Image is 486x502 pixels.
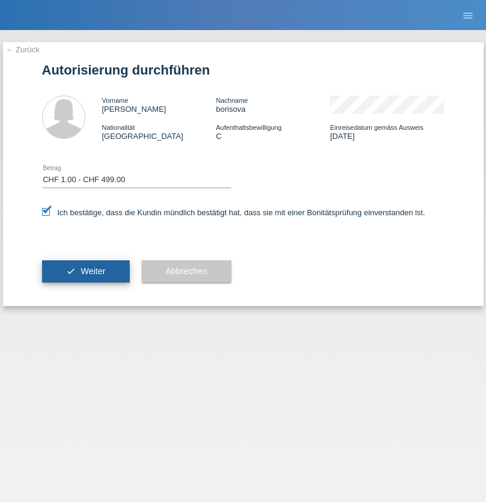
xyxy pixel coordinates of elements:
[166,266,207,276] span: Abbrechen
[216,124,281,131] span: Aufenthaltsbewilligung
[330,124,423,131] span: Einreisedatum gemäss Ausweis
[42,260,130,283] button: check Weiter
[102,124,135,131] span: Nationalität
[66,266,76,276] i: check
[42,208,425,217] label: Ich bestätige, dass die Kundin mündlich bestätigt hat, dass sie mit einer Bonitätsprüfung einvers...
[216,96,330,114] div: borisova
[216,123,330,141] div: C
[330,123,444,141] div: [DATE]
[6,45,40,54] a: ← Zurück
[102,96,216,114] div: [PERSON_NAME]
[462,10,474,22] i: menu
[80,266,105,276] span: Weiter
[42,63,445,78] h1: Autorisierung durchführen
[216,97,248,104] span: Nachname
[102,123,216,141] div: [GEOGRAPHIC_DATA]
[456,11,480,19] a: menu
[102,97,129,104] span: Vorname
[142,260,231,283] button: Abbrechen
